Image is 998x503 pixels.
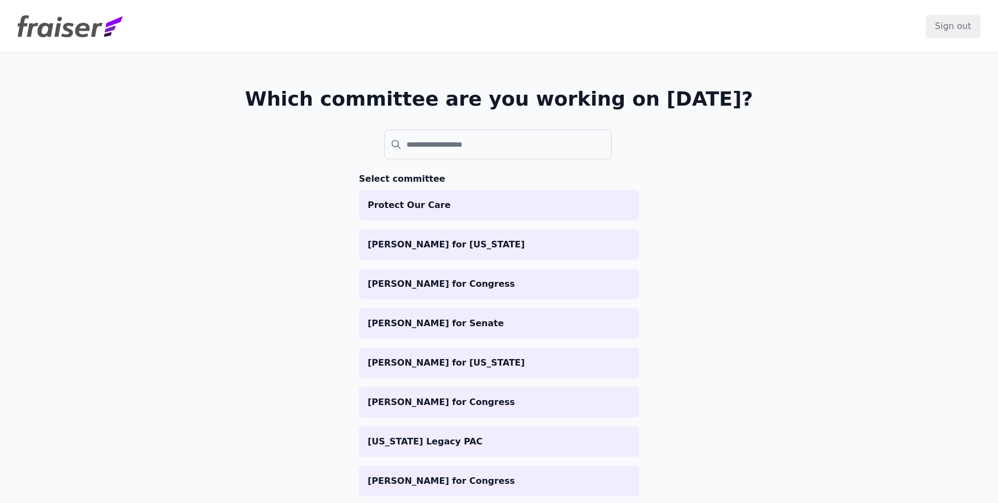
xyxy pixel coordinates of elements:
[368,238,630,251] p: [PERSON_NAME] for [US_STATE]
[359,172,639,186] h3: Select committee
[368,435,630,448] p: [US_STATE] Legacy PAC
[359,466,639,496] a: [PERSON_NAME] for Congress
[368,356,630,369] p: [PERSON_NAME] for [US_STATE]
[359,190,639,221] a: Protect Our Care
[368,277,630,291] p: [PERSON_NAME] for Congress
[245,88,753,110] h1: Which committee are you working on [DATE]?
[18,15,123,37] img: Fraiser Logo
[368,199,630,212] p: Protect Our Care
[368,475,630,488] p: [PERSON_NAME] for Congress
[359,426,639,457] a: [US_STATE] Legacy PAC
[359,229,639,260] a: [PERSON_NAME] for [US_STATE]
[359,308,639,339] a: [PERSON_NAME] for Senate
[359,348,639,378] a: [PERSON_NAME] for [US_STATE]
[368,396,630,409] p: [PERSON_NAME] for Congress
[926,15,980,38] input: Sign out
[359,269,639,299] a: [PERSON_NAME] for Congress
[368,317,630,330] p: [PERSON_NAME] for Senate
[359,387,639,418] a: [PERSON_NAME] for Congress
